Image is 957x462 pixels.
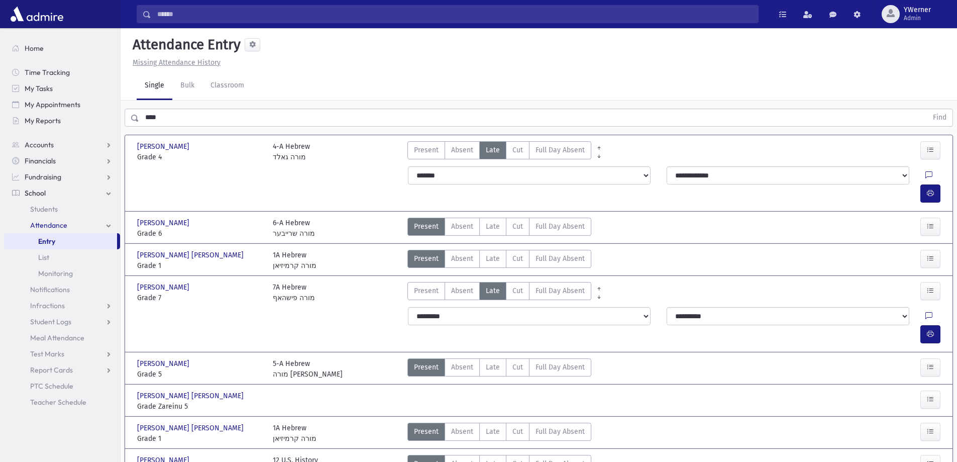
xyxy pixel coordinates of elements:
[38,269,73,278] span: Monitoring
[4,298,120,314] a: Infractions
[273,282,315,303] div: 7A Hebrew מורה פישהאף
[25,116,61,125] span: My Reports
[137,260,263,271] span: Grade 1
[129,58,221,67] a: Missing Attendance History
[486,362,500,373] span: Late
[137,152,263,162] span: Grade 4
[414,426,439,437] span: Present
[25,68,70,77] span: Time Tracking
[536,362,585,373] span: Full Day Absent
[512,145,523,155] span: Cut
[38,253,49,262] span: List
[4,169,120,185] a: Fundraising
[151,5,758,23] input: Search
[137,369,263,380] span: Grade 5
[25,100,80,109] span: My Appointments
[536,286,585,296] span: Full Day Absent
[414,253,439,264] span: Present
[4,233,117,249] a: Entry
[30,301,65,310] span: Infractions
[25,84,53,93] span: My Tasks
[536,221,585,232] span: Full Day Absent
[137,250,246,260] span: [PERSON_NAME] [PERSON_NAME]
[4,249,120,265] a: List
[486,221,500,232] span: Late
[512,253,523,264] span: Cut
[4,185,120,201] a: School
[414,362,439,373] span: Present
[407,358,591,380] div: AttTypes
[486,286,500,296] span: Late
[38,237,55,246] span: Entry
[137,218,191,228] span: [PERSON_NAME]
[137,423,246,433] span: [PERSON_NAME] [PERSON_NAME]
[25,189,46,198] span: School
[407,141,591,162] div: AttTypes
[137,228,263,239] span: Grade 6
[4,394,120,410] a: Teacher Schedule
[172,72,202,100] a: Bulk
[451,253,473,264] span: Absent
[407,423,591,444] div: AttTypes
[273,218,315,239] div: 6-A Hebrew מורה שרייבער
[486,145,500,155] span: Late
[30,285,70,294] span: Notifications
[4,113,120,129] a: My Reports
[273,358,343,380] div: 5-A Hebrew מורה [PERSON_NAME]
[536,145,585,155] span: Full Day Absent
[451,362,473,373] span: Absent
[451,426,473,437] span: Absent
[407,282,591,303] div: AttTypes
[451,221,473,232] span: Absent
[927,109,952,126] button: Find
[4,64,120,80] a: Time Tracking
[4,40,120,56] a: Home
[512,426,523,437] span: Cut
[4,137,120,153] a: Accounts
[30,382,73,391] span: PTC Schedule
[30,365,73,375] span: Report Cards
[904,14,931,22] span: Admin
[512,362,523,373] span: Cut
[451,286,473,296] span: Absent
[4,201,120,217] a: Students
[4,346,120,362] a: Test Marks
[133,58,221,67] u: Missing Attendance History
[30,398,86,407] span: Teacher Schedule
[486,426,500,437] span: Late
[536,253,585,264] span: Full Day Absent
[25,140,54,149] span: Accounts
[4,282,120,298] a: Notifications
[30,317,71,326] span: Student Logs
[4,378,120,394] a: PTC Schedule
[30,333,84,342] span: Meal Attendance
[137,358,191,369] span: [PERSON_NAME]
[30,205,58,214] span: Students
[25,156,56,165] span: Financials
[4,97,120,113] a: My Appointments
[4,153,120,169] a: Financials
[30,349,64,358] span: Test Marks
[273,250,316,271] div: 1A Hebrew מורה קרמיזיאן
[4,362,120,378] a: Report Cards
[25,172,61,181] span: Fundraising
[202,72,252,100] a: Classroom
[137,141,191,152] span: [PERSON_NAME]
[414,145,439,155] span: Present
[273,141,310,162] div: 4-A Hebrew מורה גאלד
[536,426,585,437] span: Full Day Absent
[137,433,263,444] span: Grade 1
[4,314,120,330] a: Student Logs
[407,250,591,271] div: AttTypes
[8,4,66,24] img: AdmirePro
[30,221,67,230] span: Attendance
[137,293,263,303] span: Grade 7
[4,217,120,233] a: Attendance
[137,391,246,401] span: [PERSON_NAME] [PERSON_NAME]
[137,72,172,100] a: Single
[414,286,439,296] span: Present
[137,282,191,293] span: [PERSON_NAME]
[4,80,120,97] a: My Tasks
[486,253,500,264] span: Late
[273,423,316,444] div: 1A Hebrew מורה קרמיזיאן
